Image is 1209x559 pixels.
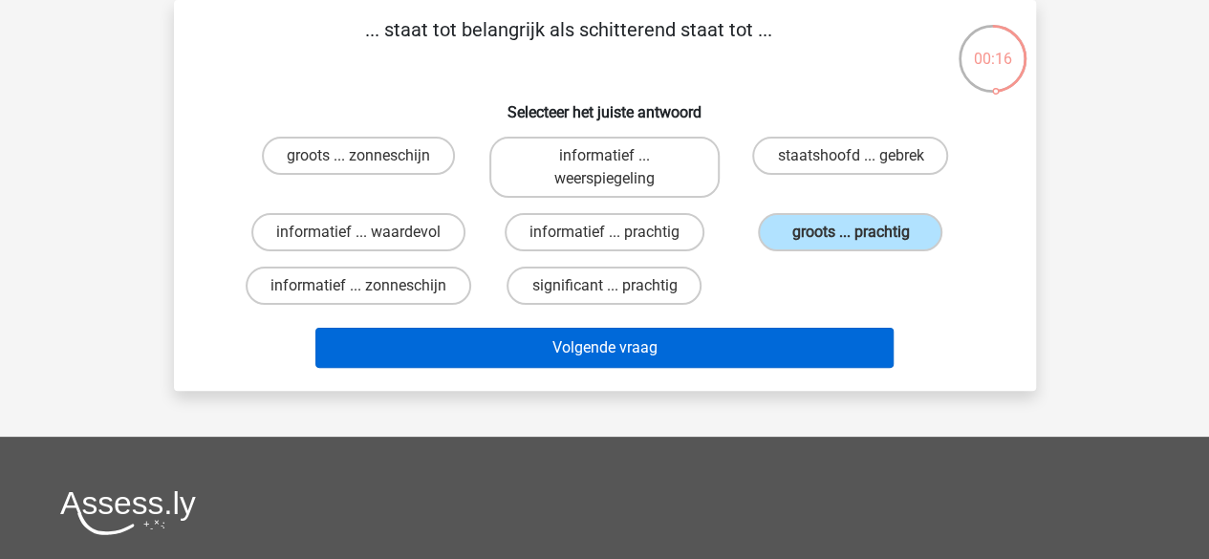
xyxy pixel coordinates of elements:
label: staatshoofd ... gebrek [752,137,948,175]
div: 00:16 [957,23,1028,71]
label: informatief ... waardevol [251,213,465,251]
label: groots ... prachtig [758,213,942,251]
img: Assessly logo [60,490,196,535]
label: informatief ... zonneschijn [246,267,471,305]
h6: Selecteer het juiste antwoord [205,88,1005,121]
label: groots ... zonneschijn [262,137,455,175]
label: informatief ... weerspiegeling [489,137,720,198]
p: ... staat tot belangrijk als schitterend staat tot ... [205,15,934,73]
label: informatief ... prachtig [505,213,704,251]
label: significant ... prachtig [507,267,702,305]
button: Volgende vraag [315,328,894,368]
